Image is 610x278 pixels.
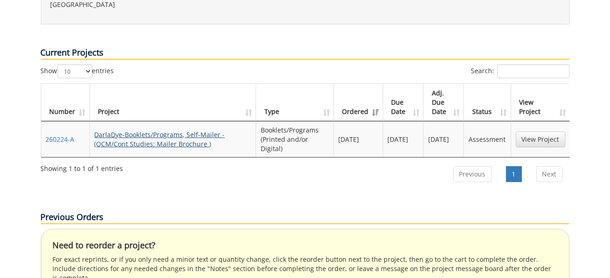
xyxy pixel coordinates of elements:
a: 1 [506,166,522,182]
select: Showentries [58,64,92,78]
p: Current Projects [41,47,570,60]
a: 260224-A [46,135,75,144]
a: View Project [516,132,565,147]
a: DarlaDye-Booklets/Programs, Self-Mailer - (QCM/Cont Studies: Mailer Brochure ) [95,130,225,148]
th: Due Date: activate to sort column ascending [383,84,424,121]
th: Adj. Due Date: activate to sort column ascending [424,84,464,121]
p: Previous Orders [41,211,570,224]
input: Search: [497,64,570,78]
h4: Need to reorder a project? [53,241,558,250]
th: Type: activate to sort column ascending [256,84,334,121]
td: Assessment [464,121,511,157]
a: Next [536,166,563,182]
th: Status: activate to sort column ascending [464,84,511,121]
td: [DATE] [424,121,464,157]
label: Show entries [41,64,114,78]
th: Project: activate to sort column ascending [90,84,256,121]
th: Ordered: activate to sort column ascending [334,84,383,121]
label: Search: [471,64,570,78]
td: Booklets/Programs (Printed and/or Digital) [256,121,334,157]
th: Number: activate to sort column ascending [41,84,90,121]
a: Previous [453,166,492,182]
td: [DATE] [383,121,424,157]
div: Showing 1 to 1 of 1 entries [41,160,123,173]
th: View Project: activate to sort column ascending [511,84,570,121]
td: [DATE] [334,121,383,157]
